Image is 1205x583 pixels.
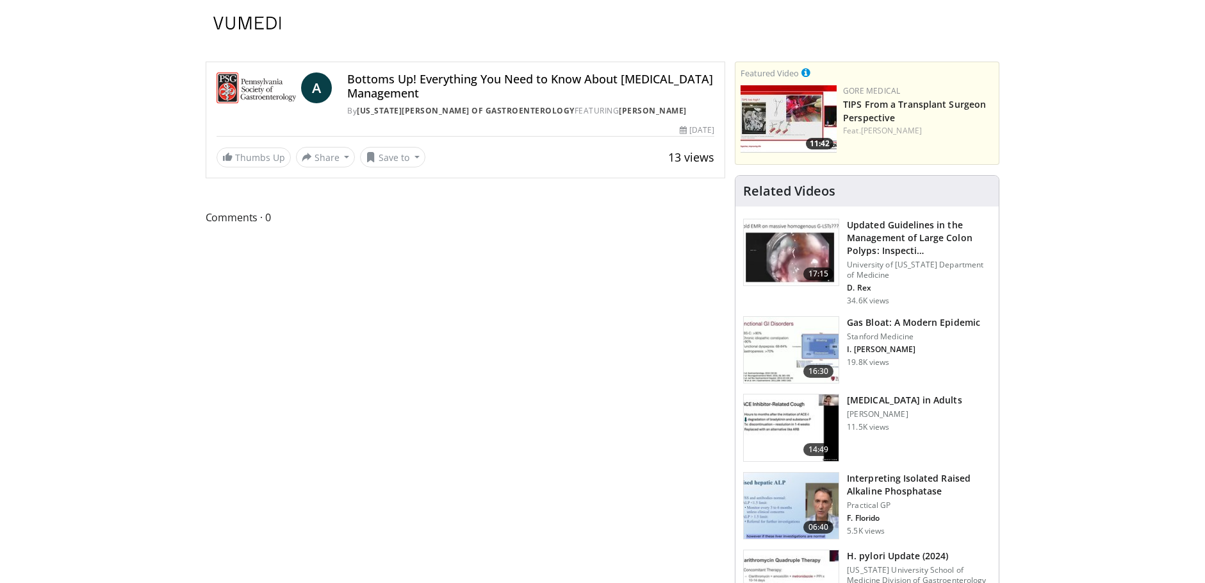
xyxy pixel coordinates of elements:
h3: [MEDICAL_DATA] in Adults [847,394,962,407]
p: Stanford Medicine [847,332,980,342]
a: Gore Medical [843,85,900,96]
img: 6a4ee52d-0f16-480d-a1b4-8187386ea2ed.150x105_q85_crop-smart_upscale.jpg [744,473,839,539]
h4: Related Videos [743,183,835,199]
p: 5.5K views [847,526,885,536]
a: [PERSON_NAME] [861,125,922,136]
a: 14:49 [MEDICAL_DATA] in Adults [PERSON_NAME] 11.5K views [743,394,991,462]
span: 13 views [668,149,714,165]
a: TIPS From a Transplant Surgeon Perspective [843,98,986,124]
p: 34.6K views [847,296,889,306]
p: University of [US_STATE] Department of Medicine [847,260,991,280]
div: Feat. [843,125,994,137]
span: 14:49 [803,443,834,456]
span: Comments 0 [206,209,726,226]
h3: Interpreting Isolated Raised Alkaline Phosphatase [847,472,991,498]
div: By FEATURING [347,105,714,117]
p: Practical GP [847,500,991,511]
a: This is paid for by Gore Medical [801,65,810,80]
span: 11:42 [806,138,833,149]
a: 16:30 Gas Bloat: A Modern Epidemic Stanford Medicine I. [PERSON_NAME] 19.8K views [743,316,991,384]
img: Pennsylvania Society of Gastroenterology [217,72,297,103]
span: 06:40 [803,521,834,534]
span: 16:30 [803,365,834,378]
a: A [301,72,332,103]
p: 19.8K views [847,357,889,368]
p: Irene Sonu [847,344,980,355]
p: 11.5K views [847,422,889,432]
img: 480ec31d-e3c1-475b-8289-0a0659db689a.150x105_q85_crop-smart_upscale.jpg [744,317,839,384]
small: Featured Video [741,67,799,79]
h3: Updated Guidelines in the Management of Large Colon Polyps: Inspection to Resection [847,219,991,257]
h3: Gas Bloat: A Modern Epidemic [847,316,980,329]
a: [US_STATE][PERSON_NAME] of Gastroenterology [357,105,575,116]
img: VuMedi Logo [213,17,281,30]
p: Fernando Florido [847,513,991,523]
a: [PERSON_NAME] [619,105,687,116]
span: 17:15 [803,267,834,280]
img: 11950cd4-d248-4755-8b98-ec337be04c84.150x105_q85_crop-smart_upscale.jpg [744,394,839,461]
a: 06:40 Interpreting Isolated Raised Alkaline Phosphatase Practical GP F. Florido 5.5K views [743,472,991,540]
img: dfcfcb0d-b871-4e1a-9f0c-9f64970f7dd8.150x105_q85_crop-smart_upscale.jpg [744,219,839,286]
p: Douglas Rex [847,283,991,293]
a: 11:42 [741,85,837,153]
div: [DATE] [680,124,714,136]
a: 17:15 Updated Guidelines in the Management of Large Colon Polyps: Inspecti… University of [US_STA... [743,219,991,306]
a: Thumbs Up [217,148,291,167]
h3: H. pylori Update (2024) [847,550,991,562]
button: Save to [360,147,425,167]
button: Share [296,147,356,167]
p: [PERSON_NAME] [847,409,962,419]
img: 4003d3dc-4d84-4588-a4af-bb6b84f49ae6.150x105_q85_crop-smart_upscale.jpg [741,85,837,153]
h4: Bottoms Up! Everything You Need to Know About [MEDICAL_DATA] Management [347,72,714,100]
